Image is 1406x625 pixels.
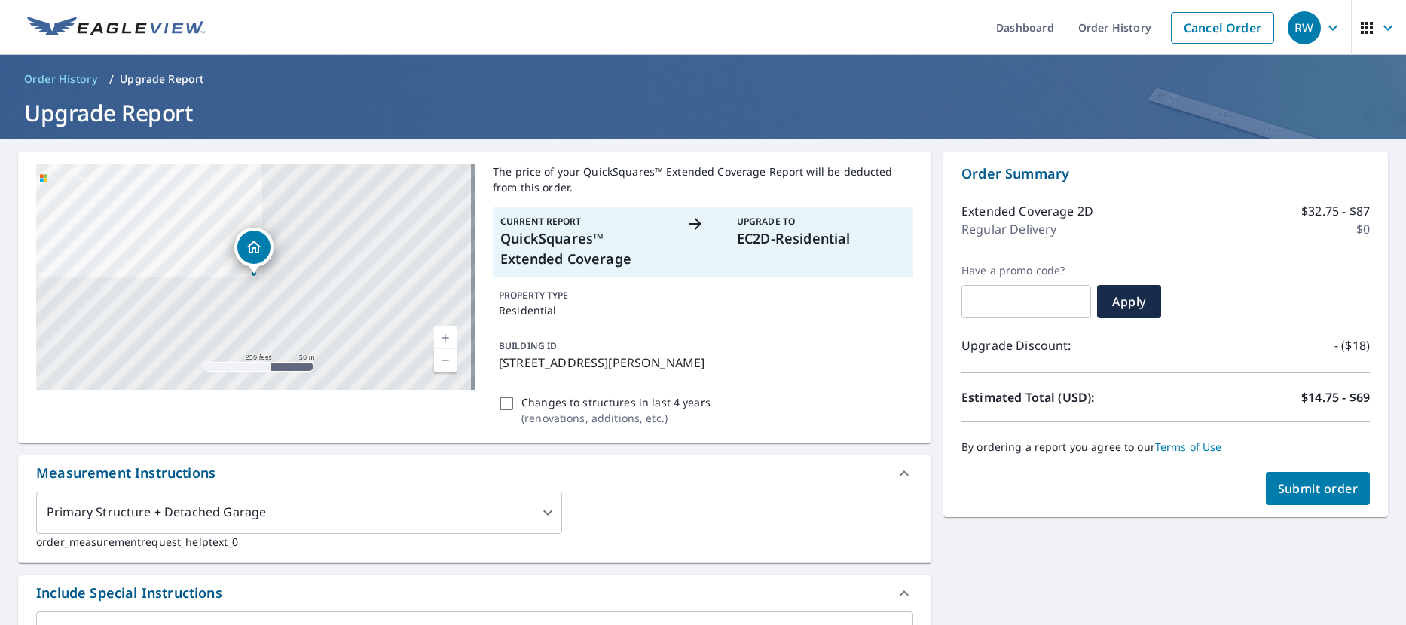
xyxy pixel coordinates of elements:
div: Measurement Instructions [36,463,215,483]
div: Include Special Instructions [18,575,931,611]
p: Regular Delivery [961,220,1056,238]
img: EV Logo [27,17,205,39]
div: Dropped pin, building 1, Residential property, 15-1 Lake Carroll Blvd Lanark, IL 61046 [234,228,274,274]
p: $0 [1356,220,1370,238]
a: Terms of Use [1155,440,1222,454]
p: ( renovations, additions, etc. ) [521,410,711,426]
span: Apply [1109,293,1149,310]
li: / [109,70,114,88]
div: Measurement Instructions [18,455,931,492]
span: Order History [24,72,97,87]
a: Order History [18,67,103,91]
p: Current Report [500,215,669,228]
p: Upgrade To [737,215,906,228]
p: Upgrade Report [120,72,203,87]
p: $14.75 - $69 [1301,388,1370,406]
p: The price of your QuickSquares™ Extended Coverage Report will be deducted from this order. [493,164,913,195]
span: Submit order [1278,480,1359,497]
button: Submit order [1266,472,1371,505]
div: RW [1288,11,1321,44]
p: Residential [499,302,907,318]
button: Apply [1097,285,1161,318]
p: Upgrade Discount: [961,336,1166,354]
p: - ($18) [1334,336,1370,354]
p: Order Summary [961,164,1370,184]
p: PROPERTY TYPE [499,289,907,302]
p: By ordering a report you agree to our [961,440,1370,454]
a: Current Level 17, Zoom In [434,326,457,349]
a: Cancel Order [1171,12,1274,44]
p: [STREET_ADDRESS][PERSON_NAME] [499,354,907,372]
label: Have a promo code? [961,264,1091,277]
p: Changes to structures in last 4 years [521,394,711,410]
p: EC2D-Residential [737,228,906,249]
h1: Upgrade Report [18,97,1388,128]
p: $32.75 - $87 [1301,202,1370,220]
p: Estimated Total (USD): [961,388,1166,406]
div: Primary Structure + Detached Garage [36,492,562,534]
p: QuickSquares™ Extended Coverage [500,228,669,269]
div: Include Special Instructions [36,583,222,603]
a: Current Level 17, Zoom Out [434,349,457,372]
p: Extended Coverage 2D [961,202,1093,220]
p: BUILDING ID [499,339,557,352]
p: order_measurementrequest_helptext_0 [36,534,913,550]
nav: breadcrumb [18,67,1388,91]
